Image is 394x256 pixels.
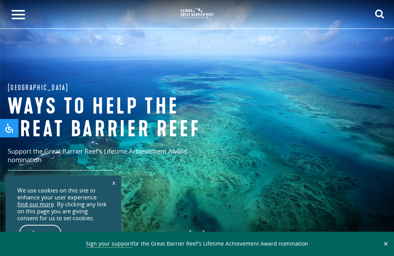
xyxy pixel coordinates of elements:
[381,240,390,247] button: Close
[8,82,68,94] span: [GEOGRAPHIC_DATA]
[86,240,308,248] span: for the Great Barrier Reef’s Lifetime Achievement Award nomination
[17,187,110,222] div: We use cookies on this site to enhance your user experience . By clicking any link on this page y...
[109,174,119,191] a: x
[17,201,54,208] a: find out more
[5,124,14,133] svg: Open Accessibility Panel
[8,95,223,141] h1: Ways to help the great barrier reef
[19,225,61,241] a: Accept
[8,147,219,171] p: Support the Great Barrier Reef’s Lifetime Achievement Award nomination
[86,240,132,248] a: Sign your support
[178,5,216,22] img: CGBR-TNQ_dual-logo.svg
